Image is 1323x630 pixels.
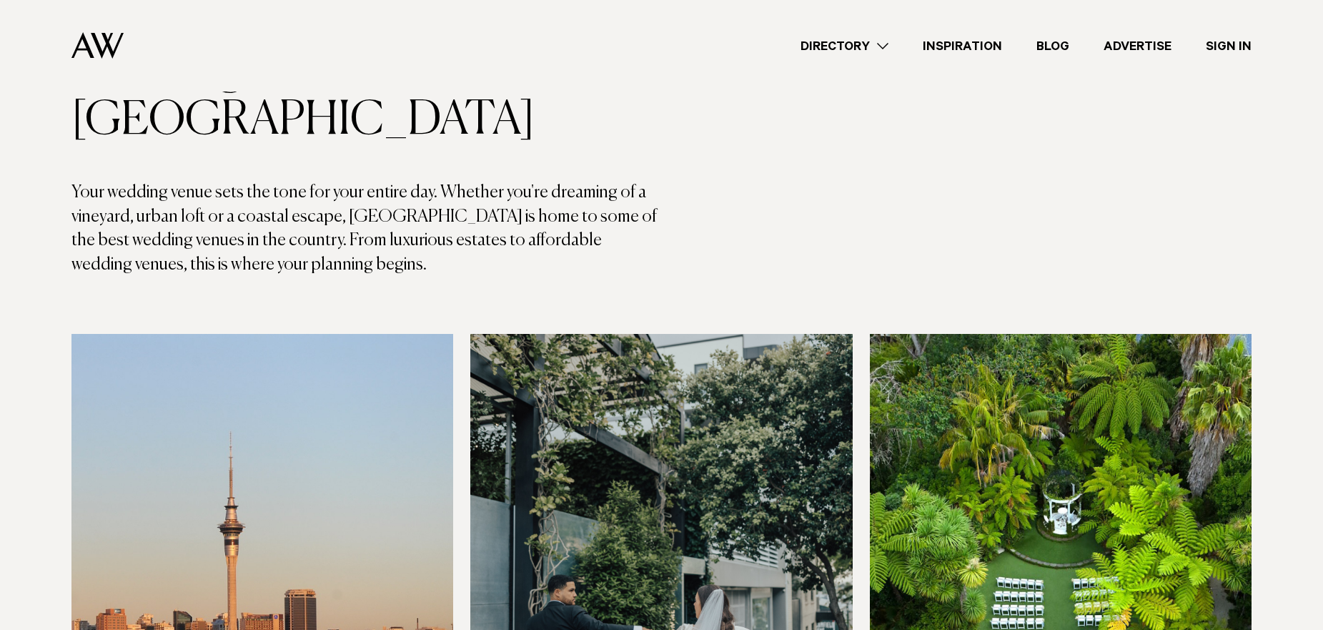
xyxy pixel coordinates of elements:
a: Advertise [1086,36,1189,56]
a: Sign In [1189,36,1269,56]
img: Auckland Weddings Logo [71,32,124,59]
p: Your wedding venue sets the tone for your entire day. Whether you're dreaming of a vineyard, urba... [71,181,662,277]
a: Blog [1019,36,1086,56]
h1: Wedding Venues in [GEOGRAPHIC_DATA] [71,44,662,147]
a: Directory [783,36,906,56]
a: Inspiration [906,36,1019,56]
